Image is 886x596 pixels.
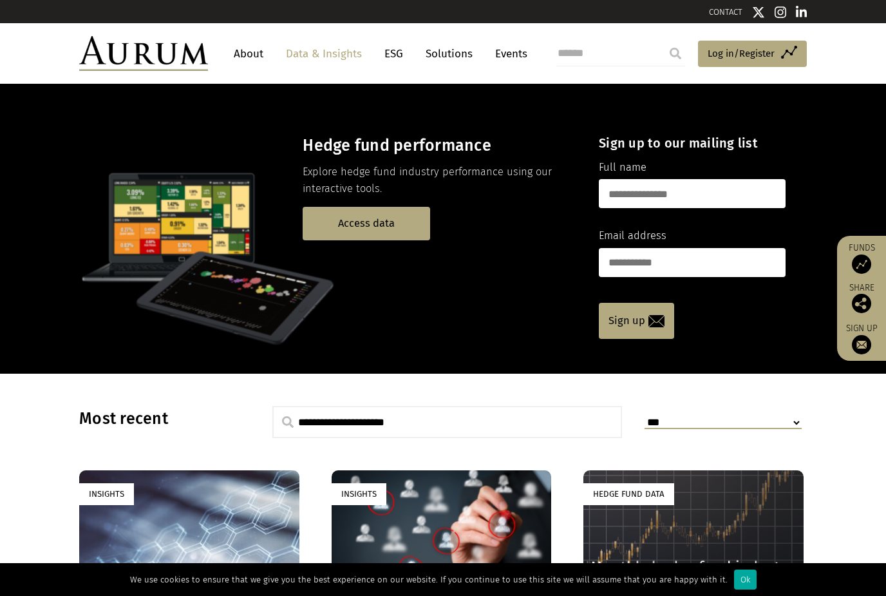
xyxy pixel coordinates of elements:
div: Insights [332,483,386,505]
a: Events [489,42,527,66]
h4: Sign up to our mailing list [599,135,786,151]
a: CONTACT [709,7,742,17]
h3: Hedge fund performance [303,136,576,155]
div: Hedge Fund Data [583,483,674,505]
input: Submit [663,41,688,66]
img: Aurum [79,36,208,71]
label: Email address [599,227,666,244]
a: Solutions [419,42,479,66]
a: Data & Insights [279,42,368,66]
img: Access Funds [852,255,871,274]
img: Twitter icon [752,6,765,19]
div: Share [844,284,880,313]
a: About [227,42,270,66]
img: search.svg [282,416,294,428]
img: Sign up to our newsletter [852,335,871,354]
p: Explore hedge fund industry performance using our interactive tools. [303,164,576,198]
h3: Most recent [79,409,240,428]
div: Ok [734,570,757,590]
a: Sign up [844,323,880,354]
a: Access data [303,207,430,240]
div: Insights [79,483,134,505]
label: Full name [599,159,646,176]
span: Log in/Register [708,46,775,61]
a: Sign up [599,303,674,339]
a: ESG [378,42,410,66]
a: Funds [844,242,880,274]
img: Share this post [852,294,871,313]
a: Log in/Register [698,41,807,68]
img: Instagram icon [775,6,786,19]
img: Linkedin icon [796,6,807,19]
img: email-icon [648,315,664,327]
